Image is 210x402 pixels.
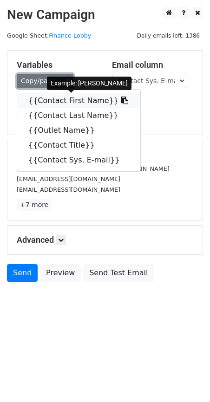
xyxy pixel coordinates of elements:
a: Finance Lobby [49,32,91,39]
small: [EMAIL_ADDRESS][DOMAIN_NAME] [17,186,120,193]
a: {{Contact Sys. E-mail}} [17,153,140,168]
a: Send Test Email [83,264,154,282]
span: Daily emails left: 1386 [134,31,203,41]
a: Daily emails left: 1386 [134,32,203,39]
h5: Variables [17,60,98,70]
iframe: Chat Widget [164,357,210,402]
h5: Email column [112,60,193,70]
h2: New Campaign [7,7,203,23]
a: +7 more [17,199,52,211]
small: Google Sheet: [7,32,91,39]
small: [EMAIL_ADDRESS][DOMAIN_NAME] [17,175,120,182]
a: {{Outlet Name}} [17,123,140,138]
div: Example: [PERSON_NAME] [47,77,131,90]
h5: Advanced [17,235,193,245]
small: [PERSON_NAME][EMAIL_ADDRESS][DOMAIN_NAME] [17,165,170,172]
a: Send [7,264,38,282]
a: {{Contact Title}} [17,138,140,153]
a: {{Contact First Name}} [17,93,140,108]
a: Copy/paste... [17,74,73,88]
a: {{Contact Last Name}} [17,108,140,123]
a: Preview [40,264,81,282]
